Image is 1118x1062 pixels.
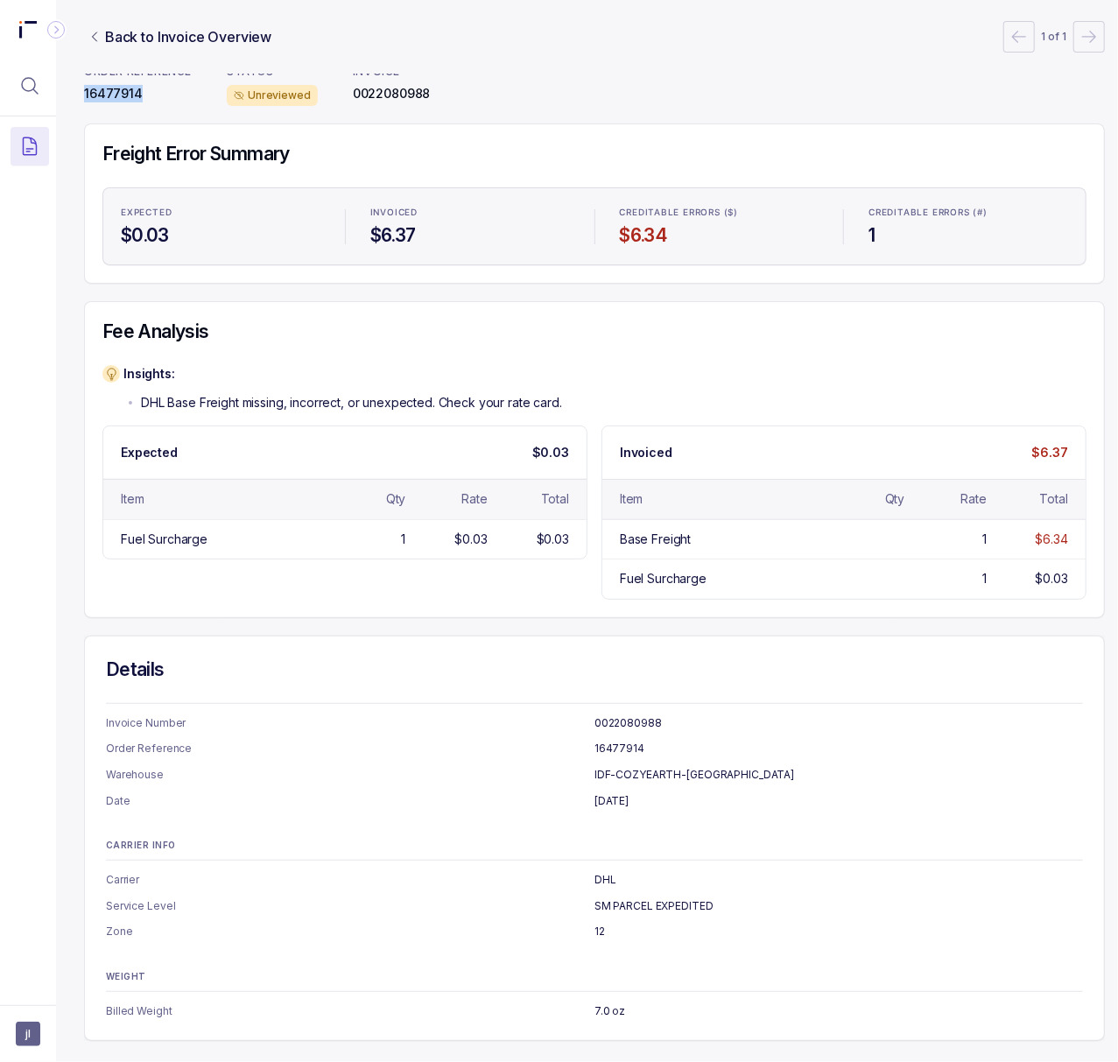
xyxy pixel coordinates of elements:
h4: $6.34 [620,223,819,248]
p: 12 [594,923,1083,940]
div: Total [1040,490,1068,508]
p: SM PARCEL EXPEDITED [594,897,1083,915]
p: 0022080988 [353,85,431,102]
p: Expected [121,207,172,218]
p: WEIGHT [106,972,1083,982]
li: Statistic Creditable Errors ($) [609,195,830,258]
p: Expected [121,444,178,461]
p: 1 of 1 [1042,28,1066,46]
div: Base Freight [620,531,691,548]
div: Qty [885,490,905,508]
div: Unreviewed [227,85,318,106]
a: Link Back to Invoice Overview [84,26,275,47]
li: Statistic Invoiced [360,195,580,258]
p: 16477914 [84,85,192,102]
p: [DATE] [594,792,1083,810]
div: Fuel Surcharge [620,570,707,587]
div: Collapse Icon [46,19,67,40]
div: Total [541,490,569,508]
p: 16477914 [594,740,1083,757]
li: Statistic Expected [110,195,331,258]
div: Rate [461,490,487,508]
p: Order Reference [106,740,594,757]
p: $6.37 [1032,444,1068,461]
div: Fuel Surcharge [121,531,207,548]
p: Invoice Number [106,714,594,732]
p: 7.0 oz [594,1002,1083,1020]
p: IDF-COZYEARTH-[GEOGRAPHIC_DATA] [594,766,1083,784]
h4: $6.37 [370,223,570,248]
h4: 1 [868,223,1068,248]
h4: Details [106,658,1083,682]
p: 0022080988 [594,714,1083,732]
p: Back to Invoice Overview [105,26,271,47]
div: 1 [982,531,987,548]
p: CARRIER INFO [106,840,1083,851]
ul: Information Summary [106,714,1083,810]
div: Item [121,490,144,508]
p: Insights: [123,365,562,383]
div: $0.03 [1036,570,1068,587]
h4: Freight Error Summary [102,142,1086,166]
p: Carrier [106,871,594,889]
p: Date [106,792,594,810]
h4: Fee Analysis [102,320,1086,344]
div: Rate [960,490,986,508]
p: Creditable Errors ($) [620,207,739,218]
ul: Information Summary [106,1002,1083,1020]
div: 1 [401,531,405,548]
p: DHL [594,871,1083,889]
button: Menu Icon Button DocumentTextIcon [11,127,49,165]
div: $6.34 [1036,531,1068,548]
p: Creditable Errors (#) [868,207,988,218]
p: DHL Base Freight missing, incorrect, or unexpected. Check your rate card. [141,394,562,411]
p: Invoiced [370,207,418,218]
div: $0.03 [537,531,569,548]
div: Item [620,490,643,508]
button: Menu Icon Button MagnifyingGlassIcon [11,67,49,105]
div: $0.03 [454,531,487,548]
button: User initials [16,1022,40,1046]
ul: Information Summary [106,871,1083,940]
div: Qty [386,490,406,508]
p: Invoiced [620,444,672,461]
li: Statistic Creditable Errors (#) [858,195,1079,258]
p: Warehouse [106,766,594,784]
p: Billed Weight [106,1002,594,1020]
p: $0.03 [532,444,569,461]
h4: $0.03 [121,223,320,248]
p: Service Level [106,897,594,915]
p: Zone [106,923,594,940]
ul: Statistic Highlights [102,187,1086,266]
div: 1 [982,570,987,587]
